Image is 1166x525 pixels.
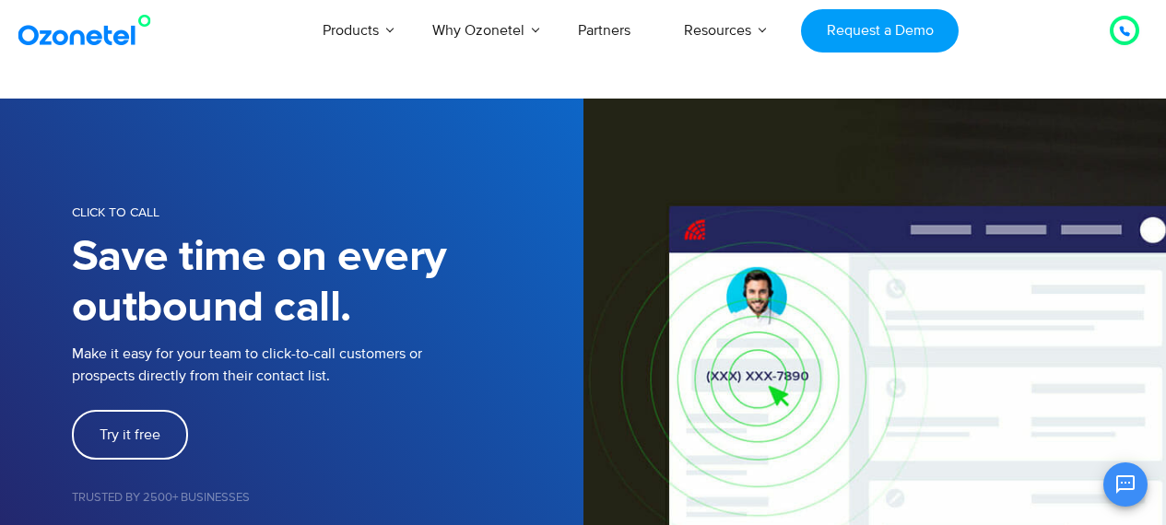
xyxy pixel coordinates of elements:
[801,9,959,52] a: Request a Demo
[1103,462,1148,507] button: Open chat
[72,410,188,460] a: Try it free
[72,204,159,220] span: CLICK TO CALL
[72,232,583,333] h1: Save time on every outbound call.
[72,492,583,504] h5: Trusted by 2500+ Businesses
[72,343,583,387] p: Make it easy for your team to click-to-call customers or prospects directly from their contact list.
[100,427,160,442] span: Try it free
